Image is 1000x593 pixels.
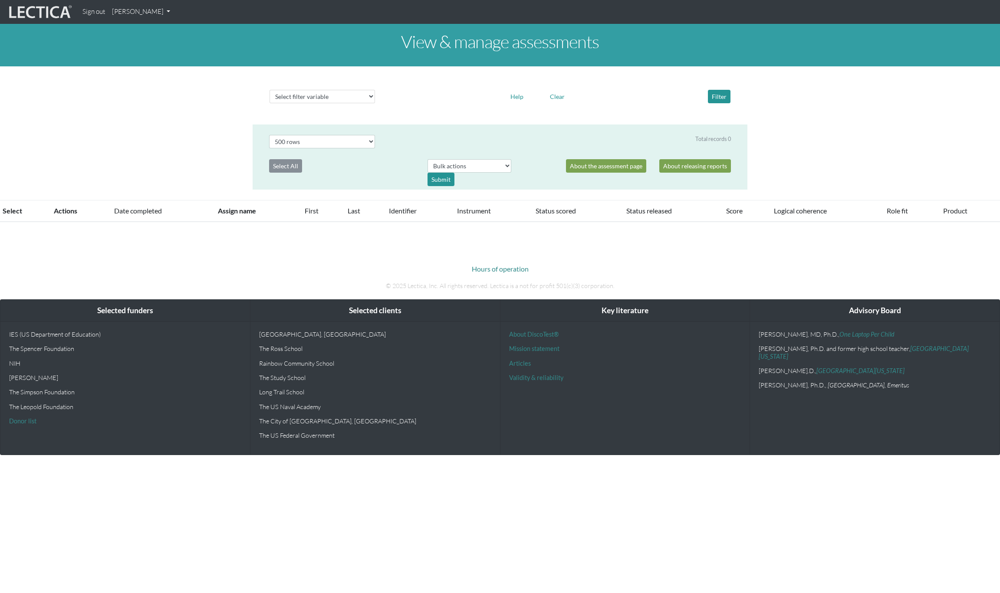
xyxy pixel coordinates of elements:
div: Total records 0 [695,135,731,143]
p: Long Trail School [259,388,491,396]
a: Help [507,92,527,100]
button: Filter [708,90,730,103]
div: Advisory Board [750,300,1000,322]
a: Hours of operation [472,265,529,273]
a: Last [348,206,360,215]
a: About releasing reports [659,159,731,173]
div: Submit [428,173,454,186]
div: Selected funders [0,300,250,322]
a: About the assessment page [566,159,646,173]
p: IES (US Department of Education) [9,331,241,338]
p: The City of [GEOGRAPHIC_DATA], [GEOGRAPHIC_DATA] [259,417,491,425]
a: Mission statement [509,345,559,352]
em: , [GEOGRAPHIC_DATA], Emeritus [825,381,909,389]
a: [GEOGRAPHIC_DATA][US_STATE] [816,367,905,374]
button: Help [507,90,527,103]
a: About DiscoTest® [509,331,559,338]
p: © 2025 Lectica, Inc. All rights reserved. Lectica is a not for profit 501(c)(3) corporation. [259,281,741,291]
a: Donor list [9,417,36,425]
p: [PERSON_NAME].D., [759,367,991,374]
p: The Ross School [259,345,491,352]
a: Status scored [536,206,576,215]
p: NIH [9,360,241,367]
a: First [305,206,319,215]
a: Sign out [79,3,109,20]
div: Key literature [500,300,750,322]
a: [PERSON_NAME] [109,3,174,20]
a: Articles [509,360,531,367]
p: The Study School [259,374,491,381]
p: The US Federal Government [259,432,491,439]
a: Status released [626,206,672,215]
th: Actions [49,200,109,222]
a: Identifier [389,206,417,215]
div: Selected clients [250,300,500,322]
a: [GEOGRAPHIC_DATA][US_STATE] [759,345,969,360]
img: lecticalive [7,4,72,20]
p: The Leopold Foundation [9,403,241,410]
p: [PERSON_NAME] [9,374,241,381]
p: [PERSON_NAME], Ph.D. [759,381,991,389]
a: Instrument [457,206,491,215]
a: One Laptop Per Child [839,331,895,338]
a: Date completed [114,206,162,215]
p: The Simpson Foundation [9,388,241,396]
p: [GEOGRAPHIC_DATA], [GEOGRAPHIC_DATA] [259,331,491,338]
p: [PERSON_NAME], Ph.D. and former high school teacher, [759,345,991,360]
p: Rainbow Community School [259,360,491,367]
p: The US Naval Academy [259,403,491,410]
th: Assign name [213,200,299,222]
button: Select All [269,159,302,173]
a: Product [943,206,967,215]
a: Validity & reliability [509,374,563,381]
a: Logical coherence [774,206,827,215]
a: Role fit [887,206,908,215]
p: The Spencer Foundation [9,345,241,352]
p: [PERSON_NAME], MD, Ph.D., [759,331,991,338]
button: Clear [546,90,569,103]
a: Score [726,206,743,215]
